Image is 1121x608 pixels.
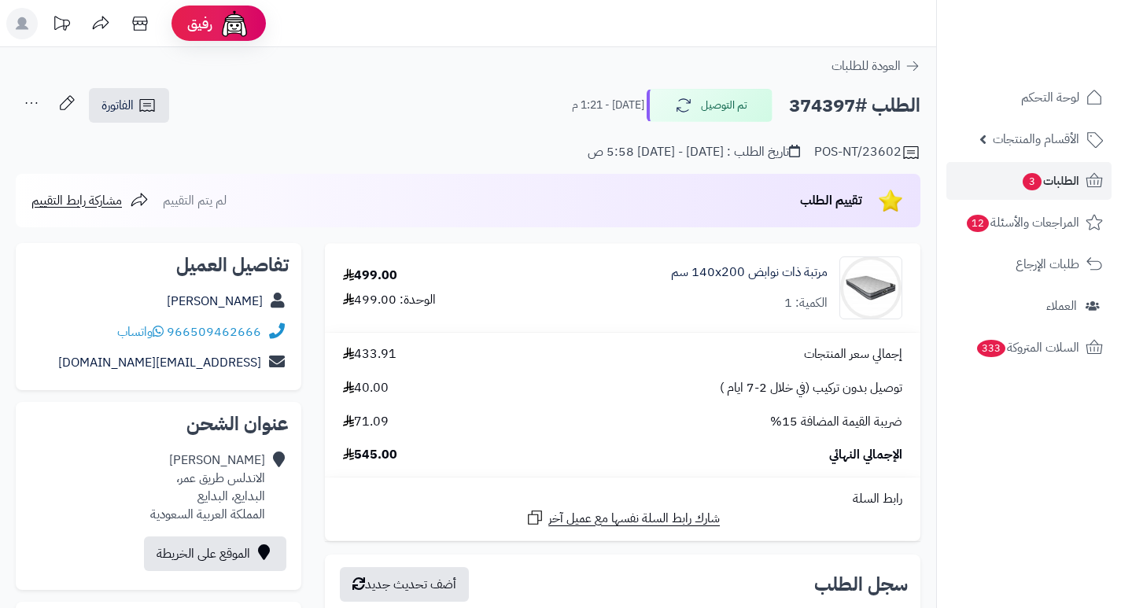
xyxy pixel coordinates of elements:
[167,292,263,311] a: [PERSON_NAME]
[572,98,644,113] small: [DATE] - 1:21 م
[343,379,389,397] span: 40.00
[946,245,1112,283] a: طلبات الإرجاع
[804,345,902,363] span: إجمالي سعر المنتجات
[946,329,1112,367] a: السلات المتروكة333
[946,204,1112,241] a: المراجعات والأسئلة12
[977,340,1005,357] span: 333
[967,215,989,232] span: 12
[343,267,397,285] div: 499.00
[163,191,227,210] span: لم يتم التقييم
[525,508,720,528] a: شارك رابط السلة نفسها مع عميل آخر
[789,90,920,122] h2: الطلب #374397
[770,413,902,431] span: ضريبة القيمة المضافة 15%
[150,451,265,523] div: [PERSON_NAME] الاندلس طريق عمر، البدايع، البدايع المملكة العربية السعودية
[89,88,169,123] a: الفاتورة
[343,291,436,309] div: الوحدة: 499.00
[340,567,469,602] button: أضف تحديث جديد
[42,8,81,43] a: تحديثات المنصة
[117,322,164,341] a: واتساب
[832,57,901,76] span: العودة للطلبات
[31,191,122,210] span: مشاركة رابط التقييم
[343,345,396,363] span: 433.91
[1046,295,1077,317] span: العملاء
[946,162,1112,200] a: الطلبات3
[343,413,389,431] span: 71.09
[343,446,397,464] span: 545.00
[1016,253,1079,275] span: طلبات الإرجاع
[1021,170,1079,192] span: الطلبات
[588,143,800,161] div: تاريخ الطلب : [DATE] - [DATE] 5:58 ص
[1021,87,1079,109] span: لوحة التحكم
[548,510,720,528] span: شارك رابط السلة نفسها مع عميل آخر
[784,294,828,312] div: الكمية: 1
[144,536,286,571] a: الموقع على الخريطة
[671,263,828,282] a: مرتبة ذات نوابض 140x200 سم
[101,96,134,115] span: الفاتورة
[331,490,914,508] div: رابط السلة
[28,415,289,433] h2: عنوان الشحن
[31,191,149,210] a: مشاركة رابط التقييم
[647,89,773,122] button: تم التوصيل
[832,57,920,76] a: العودة للطلبات
[993,128,1079,150] span: الأقسام والمنتجات
[800,191,862,210] span: تقييم الطلب
[814,575,908,594] h3: سجل الطلب
[28,256,289,275] h2: تفاصيل العميل
[965,212,1079,234] span: المراجعات والأسئلة
[946,287,1112,325] a: العملاء
[58,353,261,372] a: [EMAIL_ADDRESS][DOMAIN_NAME]
[946,79,1112,116] a: لوحة التحكم
[1023,173,1042,190] span: 3
[187,14,212,33] span: رفيق
[720,379,902,397] span: توصيل بدون تركيب (في خلال 2-7 ايام )
[975,337,1079,359] span: السلات المتروكة
[814,143,920,162] div: POS-NT/23602
[840,256,902,319] img: 1702551583-26-90x90.jpg
[829,446,902,464] span: الإجمالي النهائي
[167,322,261,341] a: 966509462666
[219,8,250,39] img: ai-face.png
